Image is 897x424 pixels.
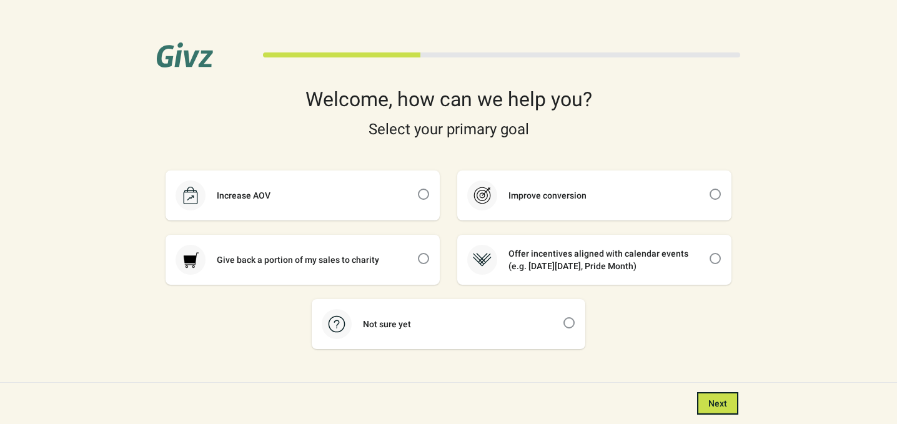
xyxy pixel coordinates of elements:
div: Increase AOV [206,189,282,202]
button: Next [697,392,738,415]
span: Next [708,398,727,408]
div: Select your primary goal [157,119,740,139]
div: Welcome, how can we help you? [157,89,740,109]
div: Give back a portion of my sales to charity [206,254,390,266]
div: Not sure yet [352,318,422,330]
div: Improve conversion [497,189,598,202]
div: Offer incentives aligned with calendar events (e.g. [DATE][DATE], Pride Month) [497,247,709,272]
